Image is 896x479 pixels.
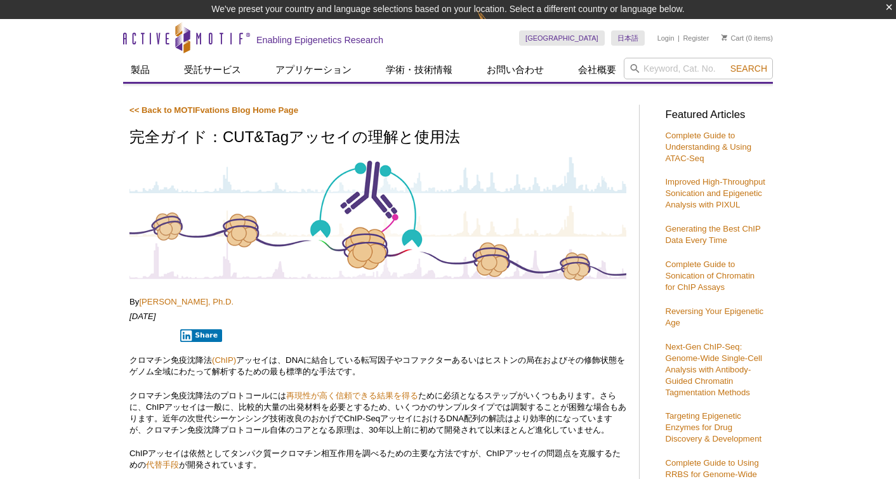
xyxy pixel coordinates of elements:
[665,110,767,121] h3: Featured Articles
[665,259,754,292] a: Complete Guide to Sonication of Chromatin for ChIP Assays
[129,155,626,282] img: Antibody-Based Tagmentation Notes
[129,296,626,308] p: By
[180,329,223,342] button: Share
[129,312,156,321] em: [DATE]
[683,34,709,43] a: Register
[721,34,744,43] a: Cart
[129,129,626,147] h1: 完全ガイド：CUT&Tagアッセイの理解と使用法
[129,105,298,115] a: << Back to MOTIFvations Blog Home Page
[611,30,645,46] a: 日本語
[727,63,771,74] button: Search
[665,306,763,327] a: Reversing Your Epigenetic Age
[146,460,179,469] a: 代替手段
[721,30,773,46] li: (0 items)
[477,10,511,39] img: Change Here
[665,177,765,209] a: Improved High-Throughput Sonication and Epigenetic Analysis with PIXUL
[665,342,761,397] a: Next-Gen ChIP-Seq: Genome-Wide Single-Cell Analysis with Antibody-Guided Chromatin Tagmentation M...
[570,58,624,82] a: 会社概要
[129,355,626,377] p: クロマチン免疫沈降法 アッセイは、DNAに結合している転写因子やコファクターあるいはヒストンの局在およびその修飾状態をゲノム全域にわたって解析するための最も標準的な手法です。
[139,297,234,306] a: [PERSON_NAME], Ph.D.
[129,390,626,436] p: クロマチン免疫沈降法のプロトコールには ために必須となるステップがいくつもあります。さらに、ChIPアッセイは一般に、比較的大量の出発材料を必要とするため、いくつかのサンプルタイプでは調製するこ...
[123,58,157,82] a: 製品
[665,411,761,443] a: Targeting Epigenetic Enzymes for Drug Discovery & Development
[129,329,171,341] iframe: X Post Button
[624,58,773,79] input: Keyword, Cat. No.
[519,30,605,46] a: [GEOGRAPHIC_DATA]
[730,63,767,74] span: Search
[657,34,675,43] a: Login
[256,34,383,46] h2: Enabling Epigenetics Research
[176,58,249,82] a: 受託サービス
[665,224,760,245] a: Generating the Best ChIP Data Every Time
[268,58,359,82] a: アプリケーション
[378,58,460,82] a: 学術・技術情報
[286,391,418,400] a: 再現性が高く信頼できる結果を得る
[212,355,236,365] a: (ChIP)
[129,448,626,471] p: ChIPアッセイは依然としてタンパク質ークロマチン相互作用を調べるための主要な方法ですが、ChIPアッセイの問題点を克服するための が開発されています。
[678,30,680,46] li: |
[665,131,751,163] a: Complete Guide to Understanding & Using ATAC-Seq
[721,34,727,41] img: Your Cart
[479,58,551,82] a: お問い合わせ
